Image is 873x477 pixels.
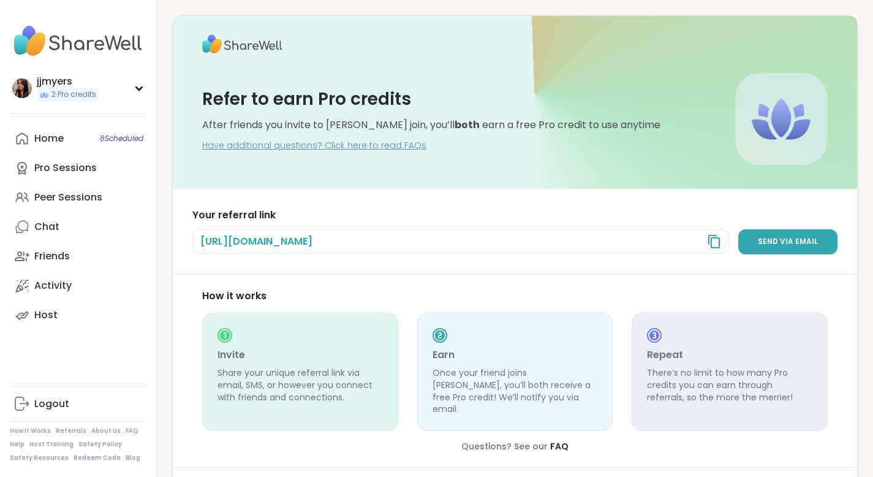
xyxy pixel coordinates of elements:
div: Peer Sessions [34,191,102,204]
h3: Refer to earn Pro credits [202,87,411,111]
div: How it works [202,289,828,303]
div: jjmyers [37,75,99,88]
a: Redeem Code [74,454,121,462]
a: Help [10,440,25,449]
b: both [455,118,480,132]
div: Home [34,132,64,145]
img: ShareWell Nav Logo [10,20,146,63]
span: 8 Scheduled [100,134,143,143]
h3: Invite [217,348,383,362]
a: FAQ [550,440,569,452]
p: There’s no limit to how many Pro credits you can earn through referrals, so the more the merrier! [647,367,812,403]
a: Blog [126,454,140,462]
span: 2 Pro credits [51,90,96,100]
p: Once your friend joins [PERSON_NAME], you’ll both receive a free Pro credit! We’ll notify you via... [433,367,598,415]
a: About Us [91,427,121,435]
a: Have additional questions? Click here to read FAQs [202,140,426,152]
span: Send via email [758,237,818,247]
div: Friends [34,250,70,263]
a: Pro Sessions [10,153,146,183]
img: ShareWell Logo [202,31,282,58]
div: Chat [34,220,59,234]
a: Host Training [29,440,74,449]
a: Friends [10,242,146,271]
a: Logout [10,389,146,419]
div: Pro Sessions [34,161,97,175]
a: Chat [10,212,146,242]
div: Host [34,308,58,322]
a: Send via email [738,229,837,254]
p: Share your unique referral link via email, SMS, or however you connect with friends and connections. [217,367,383,403]
div: Activity [34,279,72,292]
h3: Repeat [647,348,812,362]
div: Questions? See our [202,441,828,453]
a: Safety Policy [78,440,122,449]
a: Activity [10,271,146,300]
a: Home8Scheduled [10,124,146,153]
img: jjmyers [12,78,32,98]
h3: Earn [433,348,598,362]
div: Logout [34,397,69,411]
a: Peer Sessions [10,183,146,212]
div: After friends you invite to [PERSON_NAME] join, you’ll earn a free Pro credit to use anytime [202,118,660,132]
h3: Your referral link [192,208,837,222]
a: How It Works [10,427,51,435]
a: Safety Resources [10,454,69,462]
span: [URL][DOMAIN_NAME] [200,235,312,248]
a: FAQ [126,427,138,435]
a: Host [10,300,146,330]
a: Referrals [56,427,86,435]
